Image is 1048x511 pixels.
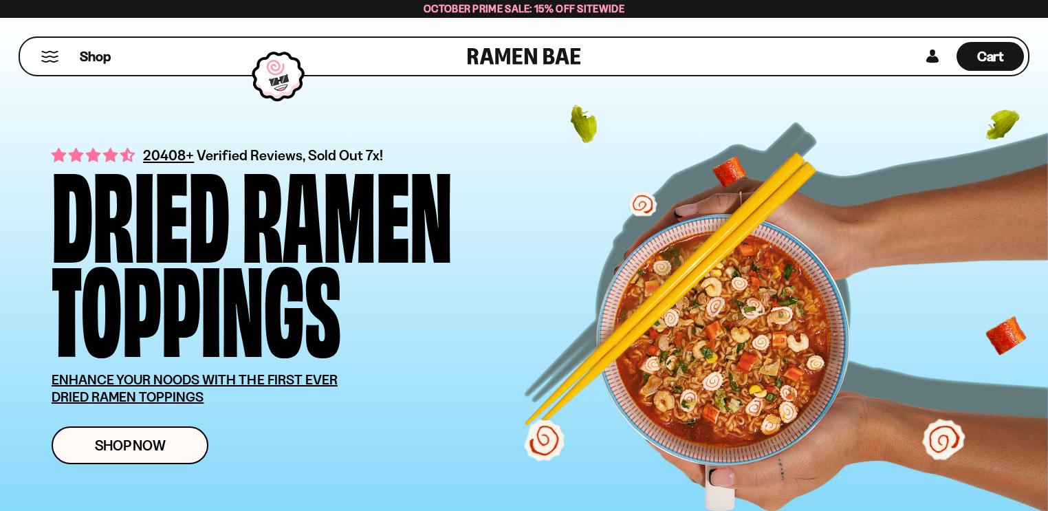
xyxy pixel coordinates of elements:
[52,426,208,464] a: Shop Now
[80,42,111,71] a: Shop
[957,38,1024,75] div: Cart
[41,51,59,63] button: Mobile Menu Trigger
[52,162,230,257] div: Dried
[52,371,338,405] u: ENHANCE YOUR NOODS WITH THE FIRST EVER DRIED RAMEN TOPPINGS
[242,162,452,257] div: Ramen
[424,2,624,15] span: October Prime Sale: 15% off Sitewide
[80,47,111,66] span: Shop
[977,48,1004,65] span: Cart
[95,438,166,453] span: Shop Now
[52,257,341,351] div: Toppings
